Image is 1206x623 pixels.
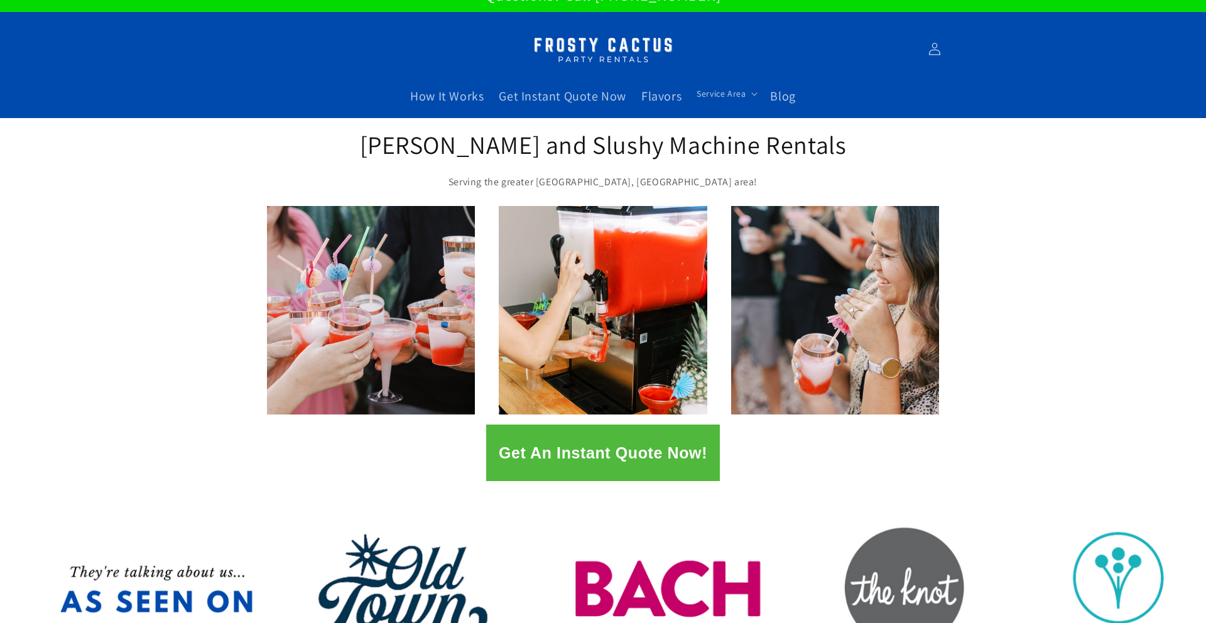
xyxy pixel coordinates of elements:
span: Get Instant Quote Now [499,88,626,104]
a: Blog [763,80,803,112]
a: How It Works [403,80,491,112]
a: Flavors [634,80,689,112]
span: Flavors [641,88,682,104]
span: Blog [770,88,795,104]
img: Margarita Machine Rental in Scottsdale, Phoenix, Tempe, Chandler, Gilbert, Mesa and Maricopa [524,30,682,69]
summary: Service Area [689,80,763,107]
h2: [PERSON_NAME] and Slushy Machine Rentals [358,128,848,161]
span: Service Area [697,88,746,99]
button: Get An Instant Quote Now! [486,425,720,481]
span: How It Works [410,88,484,104]
p: Serving the greater [GEOGRAPHIC_DATA], [GEOGRAPHIC_DATA] area! [358,173,848,192]
a: Get Instant Quote Now [491,80,634,112]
